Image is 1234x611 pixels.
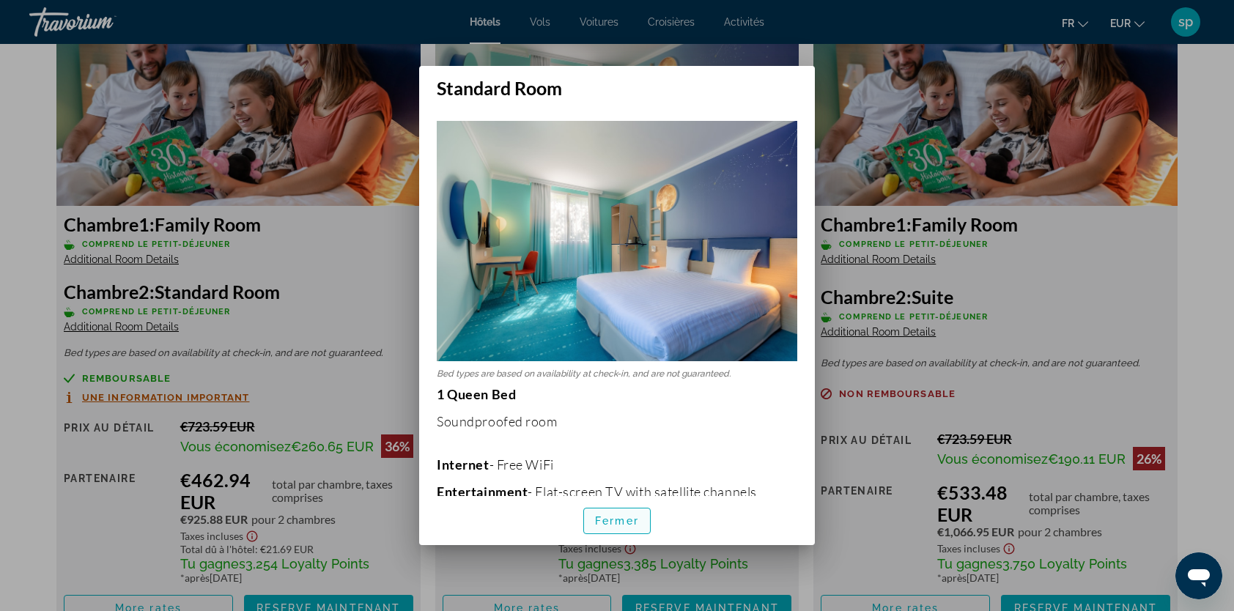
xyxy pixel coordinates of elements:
span: Fermer [595,515,639,527]
p: - Free WiFi [437,456,797,473]
p: Bed types are based on availability at check-in, and are not guaranteed. [437,369,797,379]
button: Fermer [583,508,651,534]
h2: Standard Room [419,66,815,99]
img: Standard Room [437,121,797,361]
iframe: Bouton de lancement de la fenêtre de messagerie [1175,552,1222,599]
b: Internet [437,456,489,473]
strong: 1 Queen Bed [437,386,516,402]
b: Entertainment [437,484,528,500]
p: - Flat-screen TV with satellite channels [437,484,797,500]
p: Soundproofed room [437,413,797,429]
